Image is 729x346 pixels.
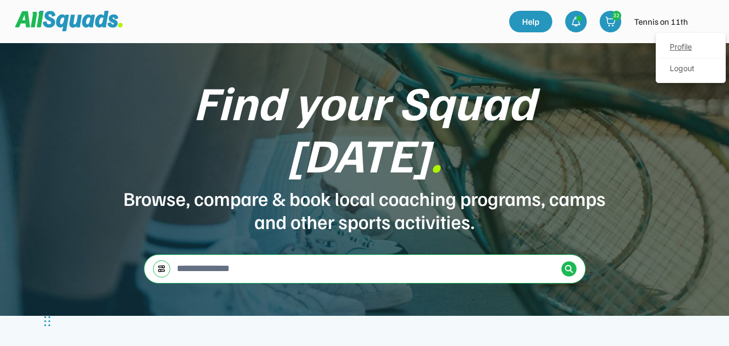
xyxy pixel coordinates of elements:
[565,265,573,273] img: Icon%20%2838%29.svg
[659,58,723,80] div: Logout
[659,37,723,58] a: Profile
[571,16,581,27] img: bell-03%20%281%29.svg
[605,16,616,27] img: shopping-cart-01%20%281%29.svg
[634,15,688,28] div: Tennis on 11th
[15,11,123,31] img: Squad%20Logo.svg
[612,11,621,19] div: 32
[157,265,166,273] img: settings-03.svg
[509,11,552,32] a: Help
[695,11,716,32] img: IMG_2979.png
[430,124,442,183] font: .
[122,186,607,233] div: Browse, compare & book local coaching programs, camps and other sports activities.
[122,75,607,180] div: Find your Squad [DATE]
